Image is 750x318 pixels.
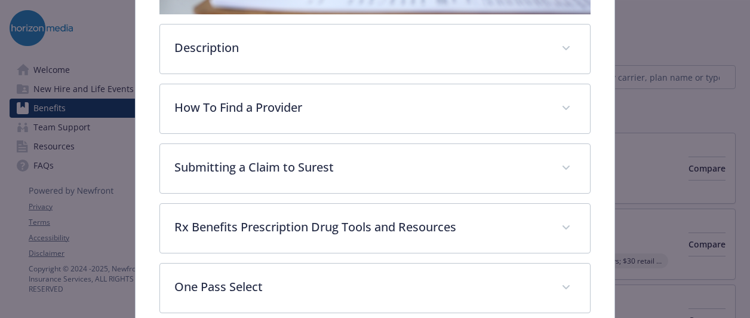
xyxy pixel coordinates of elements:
[160,25,590,74] div: Description
[160,264,590,313] div: One Pass Select
[174,99,547,117] p: How To Find a Provider
[160,204,590,253] div: Rx Benefits Prescription Drug Tools and Resources
[174,39,547,57] p: Description
[174,158,547,176] p: Submitting a Claim to Surest
[160,84,590,133] div: How To Find a Provider
[160,144,590,193] div: Submitting a Claim to Surest
[174,278,547,296] p: One Pass Select
[174,218,547,236] p: Rx Benefits Prescription Drug Tools and Resources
